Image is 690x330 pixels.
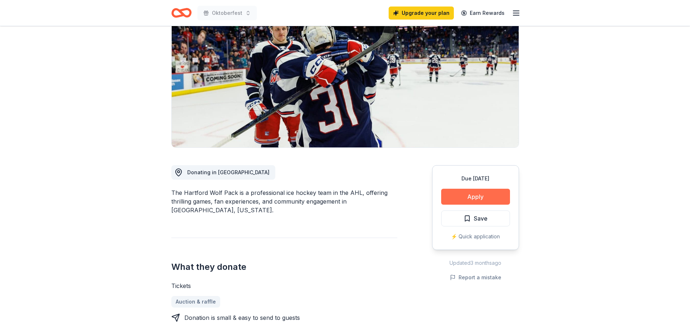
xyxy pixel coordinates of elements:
button: Apply [441,189,510,205]
a: Upgrade your plan [389,7,454,20]
div: Tickets [171,281,397,290]
div: The Hartford Wolf Pack is a professional ice hockey team in the AHL, offering thrilling games, fa... [171,188,397,214]
button: Oktoberfest [197,6,257,20]
div: ⚡️ Quick application [441,232,510,241]
span: Save [474,214,488,223]
img: Image for Hartford Wolf Pack [172,9,519,147]
h2: What they donate [171,261,397,273]
span: Oktoberfest [212,9,242,17]
div: Donation is small & easy to send to guests [184,313,300,322]
div: Updated 3 months ago [432,259,519,267]
a: Auction & raffle [171,296,220,308]
button: Save [441,210,510,226]
a: Earn Rewards [457,7,509,20]
button: Report a mistake [450,273,501,282]
a: Home [171,4,192,21]
div: Due [DATE] [441,174,510,183]
span: Donating in [GEOGRAPHIC_DATA] [187,169,269,175]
